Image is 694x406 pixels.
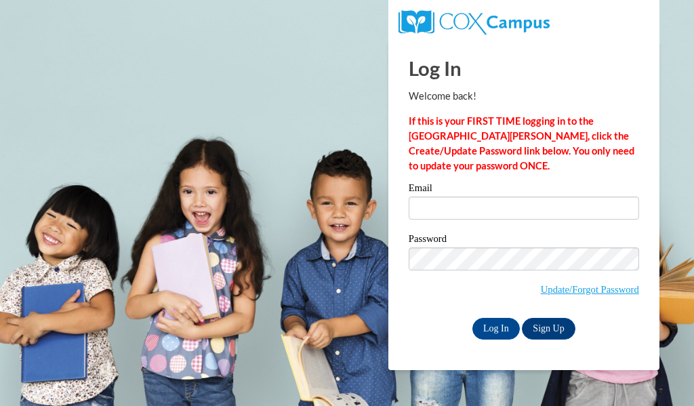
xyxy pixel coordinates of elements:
label: Password [409,234,639,247]
a: Update/Forgot Password [541,284,639,295]
h1: Log In [409,54,639,82]
a: Sign Up [522,318,575,340]
a: COX Campus [399,16,550,27]
img: COX Campus [399,10,550,35]
p: Welcome back! [409,89,639,104]
label: Email [409,183,639,197]
strong: If this is your FIRST TIME logging in to the [GEOGRAPHIC_DATA][PERSON_NAME], click the Create/Upd... [409,115,634,171]
input: Log In [472,318,520,340]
